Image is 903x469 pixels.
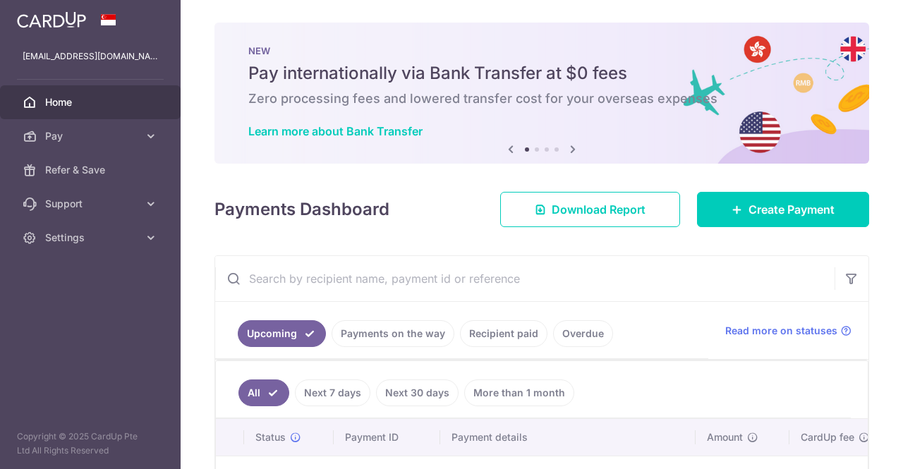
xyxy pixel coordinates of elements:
[215,256,835,301] input: Search by recipient name, payment id or reference
[238,320,326,347] a: Upcoming
[707,430,743,444] span: Amount
[248,124,423,138] a: Learn more about Bank Transfer
[725,324,837,338] span: Read more on statuses
[332,320,454,347] a: Payments on the way
[45,95,138,109] span: Home
[23,49,158,63] p: [EMAIL_ADDRESS][DOMAIN_NAME]
[552,201,646,218] span: Download Report
[801,430,854,444] span: CardUp fee
[214,197,389,222] h4: Payments Dashboard
[45,163,138,177] span: Refer & Save
[725,324,852,338] a: Read more on statuses
[460,320,547,347] a: Recipient paid
[553,320,613,347] a: Overdue
[248,62,835,85] h5: Pay internationally via Bank Transfer at $0 fees
[749,201,835,218] span: Create Payment
[440,419,696,456] th: Payment details
[45,231,138,245] span: Settings
[255,430,286,444] span: Status
[248,45,835,56] p: NEW
[45,129,138,143] span: Pay
[238,379,289,406] a: All
[17,11,86,28] img: CardUp
[376,379,459,406] a: Next 30 days
[214,23,869,164] img: Bank transfer banner
[248,90,835,107] h6: Zero processing fees and lowered transfer cost for your overseas expenses
[334,419,440,456] th: Payment ID
[464,379,574,406] a: More than 1 month
[500,192,680,227] a: Download Report
[697,192,869,227] a: Create Payment
[295,379,370,406] a: Next 7 days
[45,197,138,211] span: Support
